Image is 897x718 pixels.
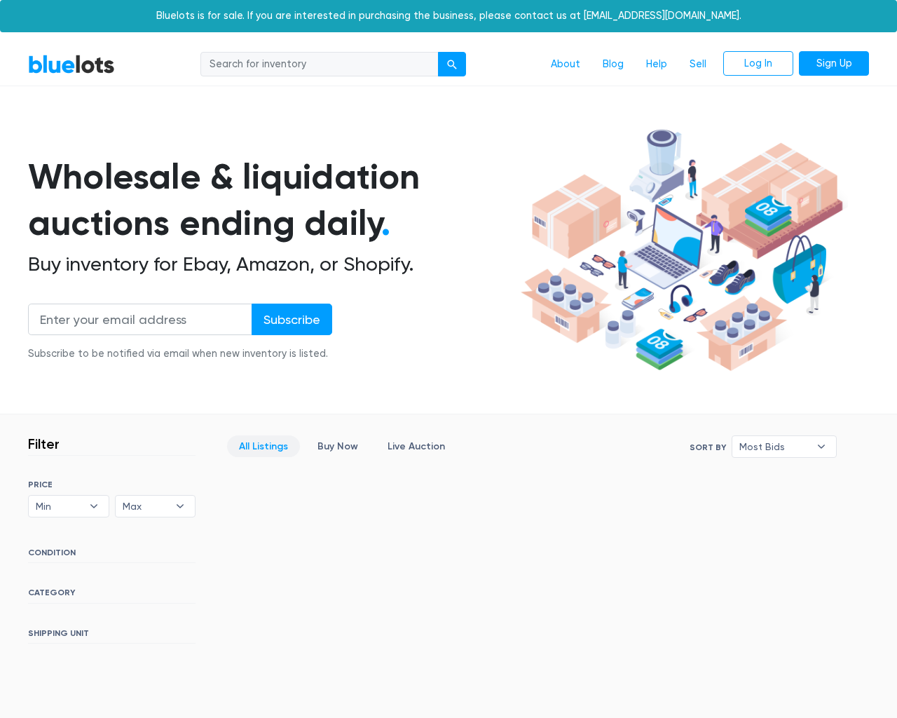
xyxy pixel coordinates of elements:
h3: Filter [28,435,60,452]
a: Sign Up [799,51,869,76]
input: Search for inventory [200,52,439,77]
a: About [540,51,591,78]
h6: CATEGORY [28,588,196,603]
a: Live Auction [376,435,457,457]
h6: CONDITION [28,548,196,563]
label: Sort By [690,441,726,454]
img: hero-ee84e7d0318cb26816c560f6b4441b76977f77a177738b4e94f68c95b2b83dbb.png [516,123,848,378]
a: Log In [723,51,793,76]
input: Enter your email address [28,304,252,335]
div: Subscribe to be notified via email when new inventory is listed. [28,346,332,362]
h6: PRICE [28,480,196,489]
span: Max [123,496,169,517]
a: Buy Now [306,435,370,457]
b: ▾ [165,496,195,517]
input: Subscribe [252,304,332,335]
h2: Buy inventory for Ebay, Amazon, or Shopify. [28,252,516,276]
a: Blog [591,51,635,78]
a: Sell [678,51,718,78]
a: All Listings [227,435,300,457]
span: Min [36,496,82,517]
b: ▾ [79,496,109,517]
a: BlueLots [28,54,115,74]
span: . [381,202,390,244]
h1: Wholesale & liquidation auctions ending daily [28,154,516,247]
h6: SHIPPING UNIT [28,628,196,644]
span: Most Bids [739,436,809,457]
b: ▾ [807,436,836,457]
a: Help [635,51,678,78]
